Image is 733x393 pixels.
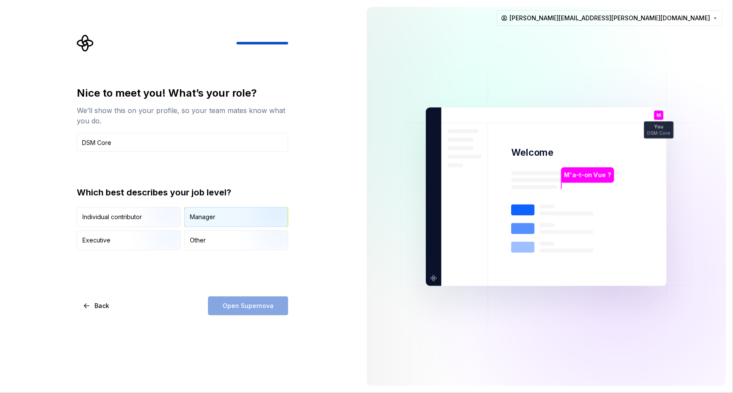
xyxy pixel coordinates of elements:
span: Back [94,302,109,310]
p: M [657,113,661,117]
button: Back [77,296,116,315]
div: We’ll show this on your profile, so your team mates know what you do. [77,105,288,126]
button: [PERSON_NAME][EMAIL_ADDRESS][PERSON_NAME][DOMAIN_NAME] [497,10,723,26]
p: DSM Core [647,131,670,135]
input: Job title [77,133,288,152]
p: You [654,124,663,129]
div: Which best describes your job level? [77,186,288,198]
div: Other [190,236,206,245]
span: [PERSON_NAME][EMAIL_ADDRESS][PERSON_NAME][DOMAIN_NAME] [510,14,710,22]
div: Individual contributor [82,213,142,221]
svg: Supernova Logo [77,35,94,52]
div: Executive [82,236,110,245]
p: M'a-t-on Vue ? [564,170,611,179]
p: Welcome [511,146,554,159]
div: Manager [190,213,215,221]
div: Nice to meet you! What’s your role? [77,86,288,100]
